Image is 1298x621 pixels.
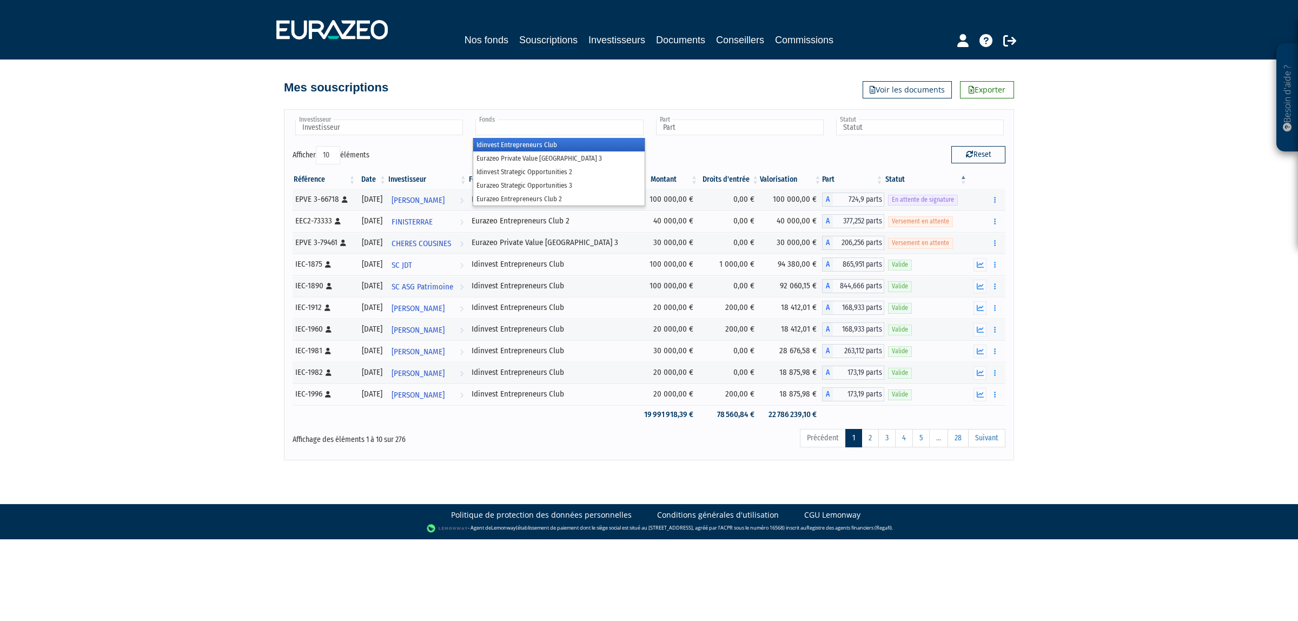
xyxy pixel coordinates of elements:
[360,194,383,205] div: [DATE]
[656,32,705,48] a: Documents
[822,322,884,336] div: A - Idinvest Entrepreneurs Club
[356,170,387,189] th: Date: activer pour trier la colonne par ordre croissant
[822,366,884,380] div: A - Idinvest Entrepreneurs Club
[760,170,822,189] th: Valorisation: activer pour trier la colonne par ordre croissant
[295,302,353,313] div: IEC-1912
[635,210,699,232] td: 40 000,00 €
[295,237,353,248] div: EPVE 3-79461
[635,170,699,189] th: Montant: activer pour trier la colonne par ordre croissant
[387,232,468,254] a: CHERES COUSINES
[387,275,468,297] a: SC ASG Patrimoine
[325,305,330,311] i: [Français] Personne physique
[806,524,892,531] a: Registre des agents financiers (Regafi)
[295,194,353,205] div: EPVE 3-66718
[360,302,383,313] div: [DATE]
[822,170,884,189] th: Part: activer pour trier la colonne par ordre croissant
[635,362,699,384] td: 20 000,00 €
[884,170,968,189] th: Statut : activer pour trier la colonne par ordre d&eacute;croissant
[888,368,912,378] span: Valide
[716,32,764,48] a: Conseillers
[460,277,463,297] i: Voir l'investisseur
[822,236,833,250] span: A
[325,391,331,398] i: [Français] Personne physique
[473,165,644,179] li: Idinvest Strategic Opportunities 2
[295,388,353,400] div: IEC-1996
[822,301,833,315] span: A
[387,319,468,340] a: [PERSON_NAME]
[888,260,912,270] span: Valide
[387,254,468,275] a: SC JDT
[888,216,953,227] span: Versement en attente
[472,259,632,270] div: Idinvest Entrepreneurs Club
[699,297,760,319] td: 200,00 €
[392,277,453,297] span: SC ASG Patrimoine
[863,81,952,98] a: Voir les documents
[295,367,353,378] div: IEC-1982
[699,340,760,362] td: 0,00 €
[325,348,331,354] i: [Français] Personne physique
[11,523,1287,534] div: - Agent de (établissement de paiement dont le siège social est situé au [STREET_ADDRESS], agréé p...
[699,362,760,384] td: 0,00 €
[833,279,884,293] span: 844,666 parts
[1281,49,1294,147] p: Besoin d'aide ?
[392,299,445,319] span: [PERSON_NAME]
[387,297,468,319] a: [PERSON_NAME]
[699,319,760,340] td: 200,00 €
[635,384,699,405] td: 20 000,00 €
[295,345,353,356] div: IEC-1981
[888,281,912,292] span: Valide
[276,20,388,39] img: 1732889491-logotype_eurazeo_blanc_rvb.png
[635,340,699,362] td: 30 000,00 €
[822,279,884,293] div: A - Idinvest Entrepreneurs Club
[588,32,645,48] a: Investisseurs
[699,254,760,275] td: 1 000,00 €
[822,344,833,358] span: A
[360,237,383,248] div: [DATE]
[519,32,578,49] a: Souscriptions
[387,170,468,189] th: Investisseur: activer pour trier la colonne par ordre croissant
[460,342,463,362] i: Voir l'investisseur
[473,179,644,192] li: Eurazeo Strategic Opportunities 3
[760,189,822,210] td: 100 000,00 €
[822,236,884,250] div: A - Eurazeo Private Value Europe 3
[635,297,699,319] td: 20 000,00 €
[325,261,331,268] i: [Français] Personne physique
[295,280,353,292] div: IEC-1890
[888,238,953,248] span: Versement en attente
[295,215,353,227] div: EEC2-73333
[888,303,912,313] span: Valide
[822,193,833,207] span: A
[804,510,860,520] a: CGU Lemonway
[451,510,632,520] a: Politique de protection des données personnelles
[387,210,468,232] a: FINISTERRAE
[833,257,884,272] span: 865,951 parts
[392,212,433,232] span: FINISTERRAE
[699,170,760,189] th: Droits d'entrée: activer pour trier la colonne par ordre croissant
[833,193,884,207] span: 724,9 parts
[822,193,884,207] div: A - Eurazeo Private Value Europe 3
[387,384,468,405] a: [PERSON_NAME]
[316,146,340,164] select: Afficheréléments
[760,362,822,384] td: 18 875,98 €
[951,146,1005,163] button: Reset
[760,340,822,362] td: 28 676,58 €
[460,190,463,210] i: Voir l'investisseur
[335,218,341,224] i: [Français] Personne physique
[635,275,699,297] td: 100 000,00 €
[968,429,1005,447] a: Suivant
[888,325,912,335] span: Valide
[760,254,822,275] td: 94 380,00 €
[822,214,884,228] div: A - Eurazeo Entrepreneurs Club 2
[699,232,760,254] td: 0,00 €
[657,510,779,520] a: Conditions générales d'utilisation
[833,236,884,250] span: 206,256 parts
[775,32,833,48] a: Commissions
[760,319,822,340] td: 18 412,01 €
[699,384,760,405] td: 200,00 €
[635,319,699,340] td: 20 000,00 €
[392,190,445,210] span: [PERSON_NAME]
[342,196,348,203] i: [Français] Personne physique
[862,429,879,447] a: 2
[360,259,383,270] div: [DATE]
[760,384,822,405] td: 18 875,98 €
